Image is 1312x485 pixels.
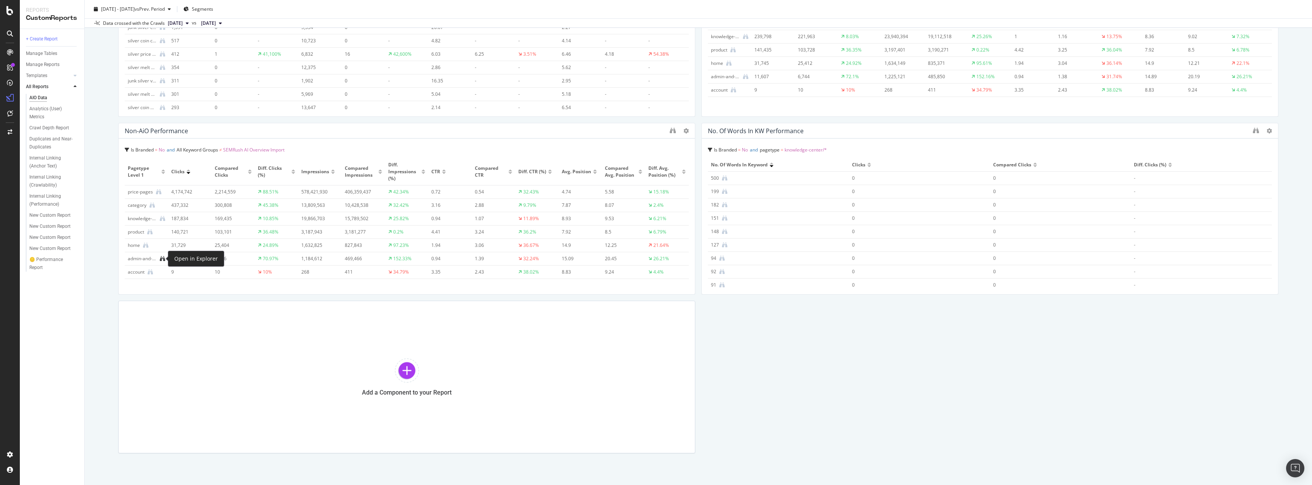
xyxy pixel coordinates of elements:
button: Segments [180,3,216,15]
div: 7.92 [562,229,595,235]
div: Duplicates and Near-Duplicates [29,135,74,151]
div: 5.58 [605,189,638,195]
div: - [475,91,508,98]
div: 8.5 [1188,47,1222,53]
div: 2.88 [475,202,508,209]
span: Diff. Avg. Position (%) [648,165,680,179]
a: Analytics (User) Metrics [29,105,79,121]
div: 0 [993,175,1114,182]
div: 1.16 [1058,33,1092,40]
div: 0 [345,104,378,111]
div: 221,963 [798,33,831,40]
div: 11.89% [523,215,539,222]
div: 0 [852,201,973,208]
div: 485,850 [928,73,961,80]
div: - [388,91,422,98]
div: 25.82% [393,215,409,222]
div: - [475,104,508,111]
span: Compared CTR [475,165,506,179]
div: category [128,202,146,209]
div: - [648,64,682,71]
div: 4.14 [562,37,595,44]
div: - [388,64,422,71]
div: 0.94 [431,215,465,222]
div: 15,789,502 [345,215,378,222]
div: 26.21% [1236,73,1252,80]
span: Is Branded [131,147,154,153]
div: 0.2% [393,229,404,235]
span: Compared Impressions [345,165,376,179]
div: 32.42% [393,202,409,209]
div: 169,435 [215,215,248,222]
div: 1,902 [301,77,335,84]
div: 152.16% [976,73,995,80]
div: 835,371 [928,60,961,67]
span: Segments [192,6,213,12]
div: - [258,104,291,111]
span: = [781,147,783,153]
div: 9.53 [605,215,638,222]
span: pagetype [760,147,780,153]
span: vs Prev. Period [135,6,165,12]
div: 9.02 [1188,33,1222,40]
div: 3.24 [475,229,508,235]
div: - [1134,228,1255,235]
div: 4.74 [562,189,595,195]
div: 32.43% [523,189,539,195]
button: [DATE] - [DATE]vsPrev. Period [91,3,174,15]
div: 12,375 [301,64,335,71]
div: No. Of Words in KW Performance [708,127,804,135]
span: [DATE] - [DATE] [101,6,135,12]
span: Avg. Position [562,168,591,175]
div: 0 [345,77,378,84]
div: 187,834 [171,215,205,222]
div: No. Of Words in KW PerformanceIs Branded = Noandpagetype = knowledge-center/*No. of Words in Keyw... [701,123,1278,295]
div: 20.19 [1188,73,1222,80]
a: Internal Linking (Performance) [29,192,79,208]
div: 437,332 [171,202,205,209]
div: 3.51% [523,51,536,58]
div: price-pages [128,189,153,195]
div: Manage Tables [26,50,57,58]
div: New Custom Report [29,222,71,230]
a: All Reports [26,83,71,91]
div: - [605,104,638,111]
div: - [258,64,291,71]
div: 7.32% [1236,33,1249,40]
div: 578,421,930 [301,189,335,195]
a: Manage Reports [26,61,79,69]
div: - [648,91,682,98]
div: 6.25 [475,51,508,58]
div: 9 [754,87,788,93]
div: 0.22% [976,47,989,53]
div: 7.92 [1145,47,1179,53]
div: binoculars [670,127,676,134]
div: 4.18 [605,51,638,58]
div: 182 [711,201,719,208]
div: junk silver value calculator [128,77,157,84]
div: 31,745 [754,60,788,67]
span: Clicks [171,168,185,175]
div: - [388,37,422,44]
div: silver coin calculator [128,37,157,44]
span: pagetype Level 1 [128,165,159,179]
div: - [258,37,291,44]
a: Internal Linking (Anchor Text) [29,154,79,170]
div: All Reports [26,83,48,91]
div: 25,404 [215,242,248,249]
div: - [605,91,638,98]
div: 4.42 [1015,47,1048,53]
div: 0 [852,228,973,235]
div: Internal Linking (Performance) [29,192,74,208]
div: 10.85% [263,215,278,222]
div: - [605,77,638,84]
span: No [742,147,748,153]
div: 36.14% [1106,60,1122,67]
div: 45.38% [263,202,278,209]
div: 10% [846,87,855,93]
span: Compared Avg. Position [605,165,637,179]
div: Analytics (User) Metrics [29,105,72,121]
a: New Custom Report [29,234,79,242]
div: 0 [215,91,248,98]
div: AIO Data [29,94,47,102]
